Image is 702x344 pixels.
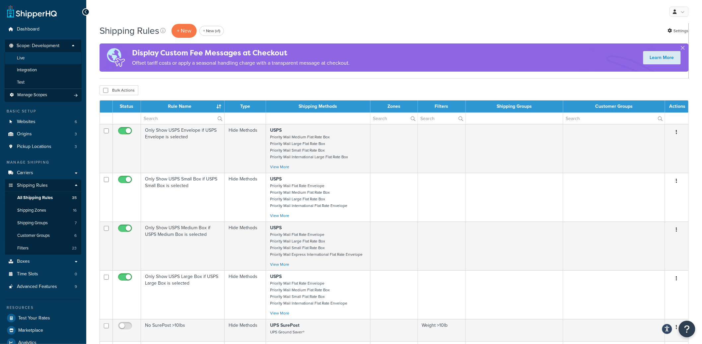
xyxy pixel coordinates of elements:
th: Actions [665,101,688,112]
span: Customer Groups [17,233,50,239]
span: 7 [75,220,77,226]
img: duties-banner-06bc72dcb5fe05cb3f9472aba00be2ae8eb53ab6f0d8bb03d382ba314ac3c341.png [100,43,132,72]
td: Hide Methods [225,222,266,270]
span: Origins [17,131,32,137]
a: ShipperHQ Home [7,5,57,18]
a: Test Your Rates [5,312,81,324]
strong: USPS [270,127,282,134]
p: Offset tariff costs or apply a seasonal handling charge with a transparent message at checkout. [132,58,350,68]
li: Test [5,76,82,89]
small: Priority Mail Flat Rate Envelope Priority Mail Medium Flat Rate Box Priority Mail Small Flat Rate... [270,280,347,306]
a: Settings [668,26,689,35]
th: Rule Name : activate to sort column ascending [141,101,225,112]
td: No SurePost >10lbs [141,319,225,341]
a: View More [270,310,289,316]
strong: USPS [270,175,282,182]
a: All Shipping Rules 35 [5,192,81,204]
a: Time Slots 0 [5,268,81,280]
a: View More [270,261,289,267]
button: Open Resource Center [679,321,695,337]
small: Priority Mail Flat Rate Envelope Priority Mail Medium Flat Rate Box Priority Mail Large Flat Rate... [270,183,347,209]
span: 16 [73,208,77,213]
a: View More [270,164,289,170]
span: All Shipping Rules [17,195,53,201]
li: Websites [5,116,81,128]
td: Only Show USPS Envelope if USPS Envelope is selected [141,124,225,173]
span: Boxes [17,259,30,264]
td: Hide Methods [225,270,266,319]
span: Pickup Locations [17,144,51,150]
li: All Shipping Rules [5,192,81,204]
a: Boxes [5,255,81,268]
li: Time Slots [5,268,81,280]
li: Pickup Locations [5,141,81,153]
span: Shipping Groups [17,220,48,226]
a: Shipping Groups 7 [5,217,81,229]
span: Manage Scopes [17,92,47,98]
span: 35 [72,195,77,201]
td: Weight >10lb [418,319,466,341]
span: Advanced Features [17,284,57,290]
li: Shipping Groups [5,217,81,229]
a: Dashboard [5,23,81,35]
span: Shipping Rules [17,183,48,188]
a: Shipping Rules [5,179,81,192]
span: Websites [17,119,35,125]
li: Shipping Zones [5,204,81,217]
strong: USPS [270,273,282,280]
small: Priority Mail Medium Flat Rate Box Priority Mail Large Flat Rate Box Priority Mail Small Flat Rat... [270,134,348,160]
th: Zones [371,101,418,112]
a: Manage Scopes [8,92,78,98]
input: Search [371,113,418,124]
span: 0 [75,271,77,277]
span: 3 [75,144,77,150]
a: Filters 23 [5,242,81,254]
div: Manage Shipping [5,160,81,165]
li: Filters [5,242,81,254]
a: Pickup Locations 3 [5,141,81,153]
span: 9 [75,284,77,290]
strong: USPS [270,224,282,231]
a: Origins 3 [5,128,81,140]
span: 23 [72,245,77,251]
span: Filters [17,245,29,251]
a: Shipping Zones 16 [5,204,81,217]
span: Scope: Development [17,43,59,49]
li: Integration [5,64,82,76]
span: Shipping Zones [17,208,46,213]
a: Marketplace [5,324,81,336]
span: Test [17,80,25,85]
th: Customer Groups [563,101,665,112]
th: Shipping Methods [266,101,371,112]
li: Shipping Rules [5,179,81,255]
a: View More [270,213,289,219]
th: Type [225,101,266,112]
td: Only Show USPS Small Box if USPS Small Box is selected [141,173,225,222]
a: Websites 6 [5,116,81,128]
a: + New (v1) [199,26,224,36]
a: Advanced Features 9 [5,281,81,293]
span: Test Your Rates [18,315,50,321]
small: Priority Mail Flat Rate Envelope Priority Mail Large Flat Rate Box Priority Mail Small Flat Rate ... [270,232,363,257]
p: + New [172,24,197,37]
small: UPS Ground Saver® [270,329,305,335]
input: Search [563,113,665,124]
span: 3 [75,131,77,137]
strong: UPS SurePost [270,322,300,329]
div: Resources [5,305,81,310]
h1: Shipping Rules [100,24,159,37]
a: Learn More [643,51,681,64]
th: Filters [418,101,466,112]
span: Live [17,55,25,61]
td: Only Show USPS Large Box if USPS Large Box is selected [141,270,225,319]
span: Carriers [17,170,33,176]
input: Search [141,113,224,124]
li: Customer Groups [5,230,81,242]
a: Carriers [5,167,81,179]
span: Time Slots [17,271,38,277]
